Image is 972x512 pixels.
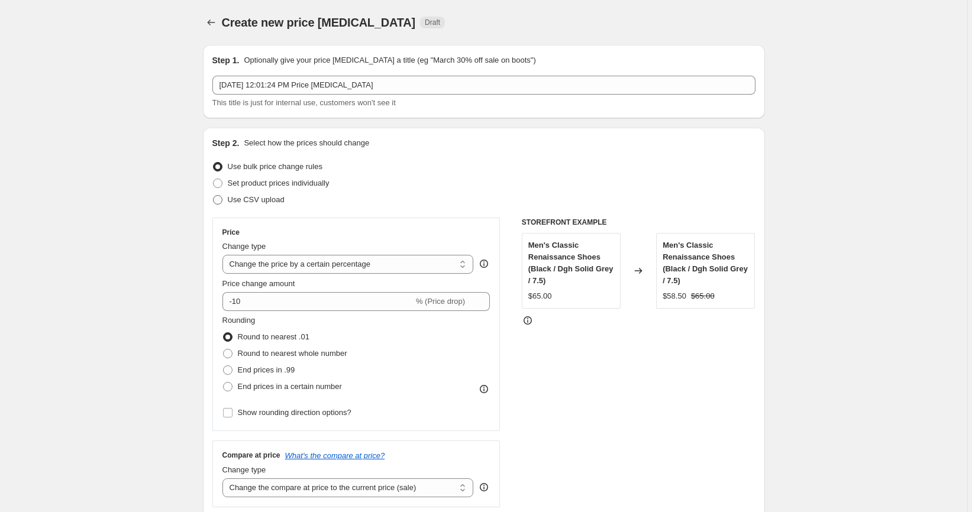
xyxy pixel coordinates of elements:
[528,290,552,302] div: $65.00
[244,137,369,149] p: Select how the prices should change
[228,162,322,171] span: Use bulk price change rules
[478,258,490,270] div: help
[528,241,613,285] span: Men's Classic Renaissance Shoes (Black / Dgh Solid Grey / 7.5)
[222,451,280,460] h3: Compare at price
[691,290,715,302] strike: $65.00
[222,228,240,237] h3: Price
[478,481,490,493] div: help
[212,76,755,95] input: 30% off holiday sale
[238,332,309,341] span: Round to nearest .01
[238,365,295,374] span: End prices in .99
[203,14,219,31] button: Price change jobs
[212,137,240,149] h2: Step 2.
[238,408,351,417] span: Show rounding direction options?
[222,292,414,311] input: -15
[416,297,465,306] span: % (Price drop)
[238,382,342,391] span: End prices in a certain number
[238,349,347,358] span: Round to nearest whole number
[228,179,330,187] span: Set product prices individually
[522,218,755,227] h6: STOREFRONT EXAMPLE
[228,195,285,204] span: Use CSV upload
[663,290,686,302] div: $58.50
[222,465,266,474] span: Change type
[222,16,416,29] span: Create new price [MEDICAL_DATA]
[222,279,295,288] span: Price change amount
[285,451,385,460] button: What's the compare at price?
[244,54,535,66] p: Optionally give your price [MEDICAL_DATA] a title (eg "March 30% off sale on boots")
[663,241,748,285] span: Men's Classic Renaissance Shoes (Black / Dgh Solid Grey / 7.5)
[425,18,440,27] span: Draft
[212,98,396,107] span: This title is just for internal use, customers won't see it
[212,54,240,66] h2: Step 1.
[222,316,256,325] span: Rounding
[222,242,266,251] span: Change type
